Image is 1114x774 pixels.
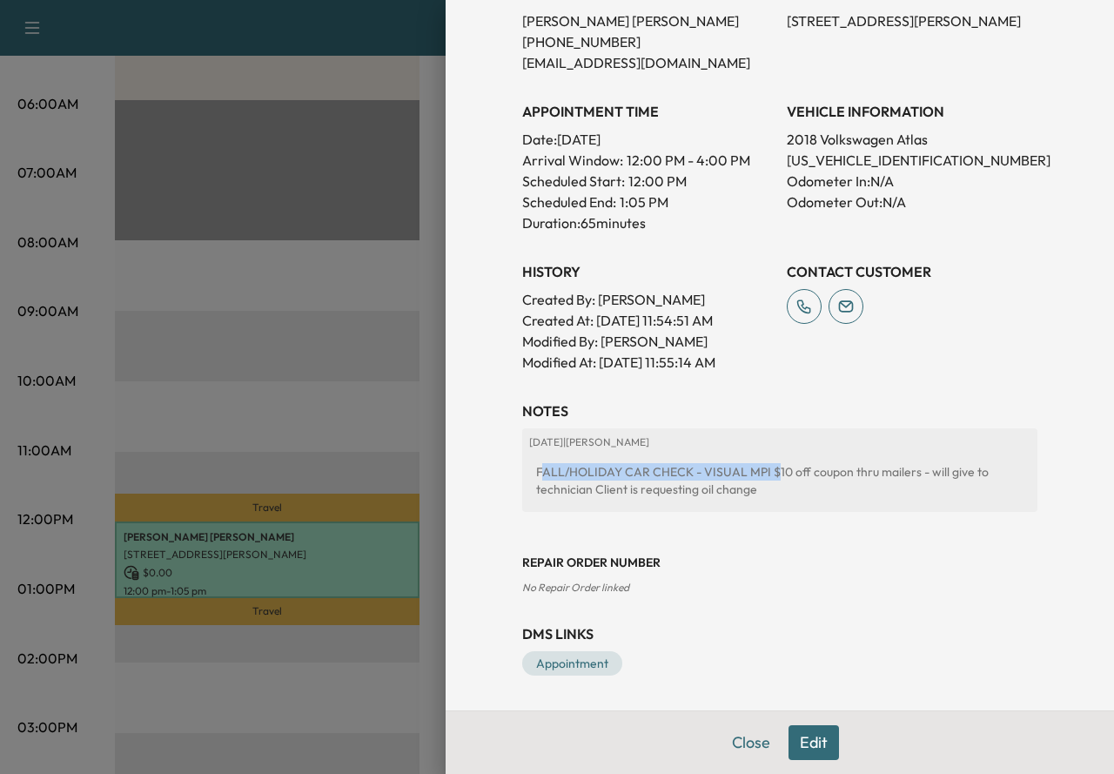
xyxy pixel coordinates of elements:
p: Odometer In: N/A [787,171,1037,192]
p: Odometer Out: N/A [787,192,1037,212]
h3: History [522,261,773,282]
p: [PERSON_NAME] [PERSON_NAME] [522,10,773,31]
p: Modified By : [PERSON_NAME] [522,331,773,352]
h3: NOTES [522,400,1037,421]
p: 2018 Volkswagen Atlas [787,129,1037,150]
p: Arrival Window: [522,150,773,171]
p: [PHONE_NUMBER] [522,31,773,52]
p: [DATE] | [PERSON_NAME] [529,435,1030,449]
button: Close [721,725,782,760]
span: No Repair Order linked [522,581,629,594]
a: Appointment [522,651,622,676]
p: 1:05 PM [620,192,668,212]
h3: VEHICLE INFORMATION [787,101,1037,122]
p: Date: [DATE] [522,129,773,150]
p: [EMAIL_ADDRESS][DOMAIN_NAME] [522,52,773,73]
p: Scheduled End: [522,192,616,212]
h3: Repair Order number [522,554,1037,571]
div: FALL/HOLIDAY CAR CHECK - VISUAL MPI $10 off coupon thru mailers - will give to technician Client ... [529,456,1030,505]
button: Edit [789,725,839,760]
p: [STREET_ADDRESS][PERSON_NAME] [787,10,1037,31]
h3: DMS Links [522,623,1037,644]
p: Modified At : [DATE] 11:55:14 AM [522,352,773,373]
h3: CONTACT CUSTOMER [787,261,1037,282]
p: Created By : [PERSON_NAME] [522,289,773,310]
p: Created At : [DATE] 11:54:51 AM [522,310,773,331]
p: Duration: 65 minutes [522,212,773,233]
p: [US_VEHICLE_IDENTIFICATION_NUMBER] [787,150,1037,171]
p: Scheduled Start: [522,171,625,192]
span: 12:00 PM - 4:00 PM [627,150,750,171]
p: 12:00 PM [628,171,687,192]
h3: APPOINTMENT TIME [522,101,773,122]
